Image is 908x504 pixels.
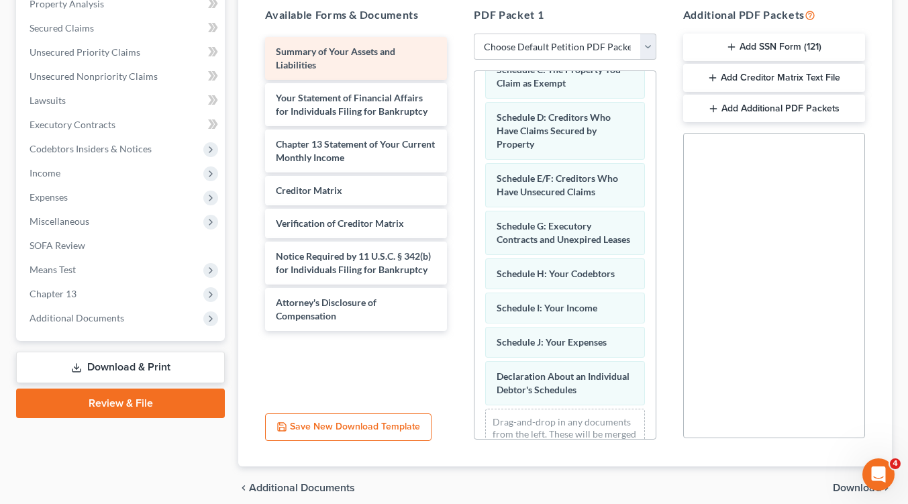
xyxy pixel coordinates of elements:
[249,483,355,493] span: Additional Documents
[683,64,865,92] button: Add Creditor Matrix Text File
[497,111,611,150] span: Schedule D: Creditors Who Have Claims Secured by Property
[30,70,158,82] span: Unsecured Nonpriority Claims
[276,46,395,70] span: Summary of Your Assets and Liabilities
[497,302,597,313] span: Schedule I: Your Income
[497,268,615,279] span: Schedule H: Your Codebtors
[265,413,432,442] button: Save New Download Template
[30,312,124,323] span: Additional Documents
[497,370,629,395] span: Declaration About an Individual Debtor's Schedules
[276,185,342,196] span: Creditor Matrix
[19,113,225,137] a: Executory Contracts
[238,483,249,493] i: chevron_left
[30,215,89,227] span: Miscellaneous
[890,458,901,469] span: 4
[19,64,225,89] a: Unsecured Nonpriority Claims
[30,119,115,130] span: Executory Contracts
[276,250,431,275] span: Notice Required by 11 U.S.C. § 342(b) for Individuals Filing for Bankruptcy
[497,172,618,197] span: Schedule E/F: Creditors Who Have Unsecured Claims
[497,220,630,245] span: Schedule G: Executory Contracts and Unexpired Leases
[30,95,66,106] span: Lawsuits
[19,40,225,64] a: Unsecured Priority Claims
[16,389,225,418] a: Review & File
[276,138,435,163] span: Chapter 13 Statement of Your Current Monthly Income
[265,7,447,23] h5: Available Forms & Documents
[19,89,225,113] a: Lawsuits
[833,483,892,493] button: Download chevron_right
[485,409,644,483] div: Drag-and-drop in any documents from the left. These will be merged into the Petition PDF Packet. ...
[30,167,60,179] span: Income
[862,458,895,491] iframe: Intercom live chat
[474,7,656,23] h5: PDF Packet 1
[30,264,76,275] span: Means Test
[30,288,77,299] span: Chapter 13
[19,234,225,258] a: SOFA Review
[30,143,152,154] span: Codebtors Insiders & Notices
[16,352,225,383] a: Download & Print
[497,336,607,348] span: Schedule J: Your Expenses
[276,92,427,117] span: Your Statement of Financial Affairs for Individuals Filing for Bankruptcy
[833,483,881,493] span: Download
[683,34,865,62] button: Add SSN Form (121)
[276,217,404,229] span: Verification of Creditor Matrix
[30,46,140,58] span: Unsecured Priority Claims
[30,191,68,203] span: Expenses
[276,297,376,321] span: Attorney's Disclosure of Compensation
[238,483,355,493] a: chevron_left Additional Documents
[30,22,94,34] span: Secured Claims
[683,95,865,123] button: Add Additional PDF Packets
[30,240,85,251] span: SOFA Review
[19,16,225,40] a: Secured Claims
[683,7,865,23] h5: Additional PDF Packets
